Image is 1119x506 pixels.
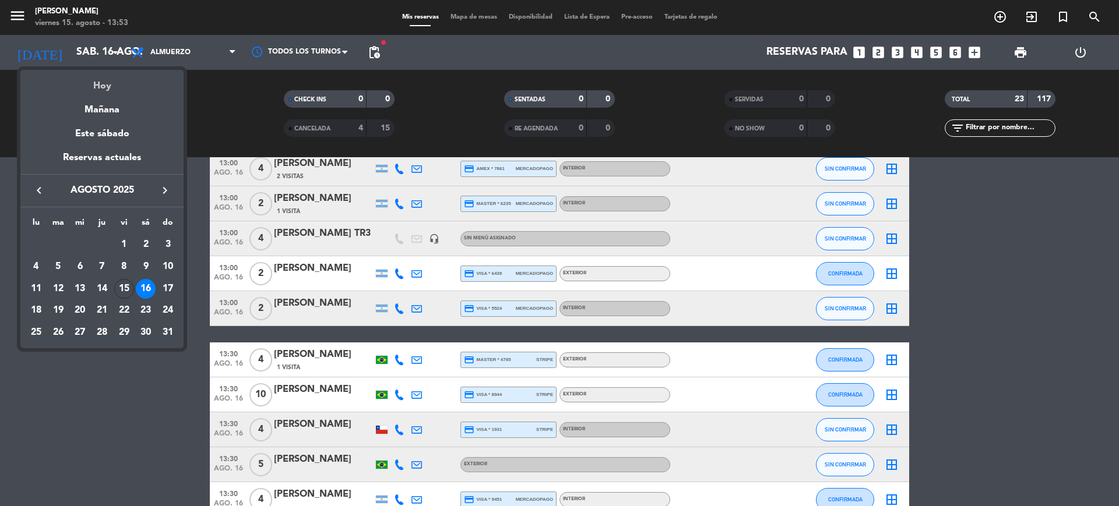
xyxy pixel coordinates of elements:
div: Este sábado [20,118,184,150]
td: 27 de agosto de 2025 [69,321,91,344]
td: 29 de agosto de 2025 [113,321,135,344]
td: 30 de agosto de 2025 [135,321,157,344]
td: 24 de agosto de 2025 [157,299,179,321]
div: Mañana [20,94,184,118]
td: 6 de agosto de 2025 [69,256,91,278]
th: miércoles [69,216,91,234]
button: keyboard_arrow_right [154,183,175,198]
span: agosto 2025 [50,183,154,198]
td: 12 de agosto de 2025 [47,278,69,300]
th: viernes [113,216,135,234]
td: 18 de agosto de 2025 [25,299,47,321]
div: 24 [158,300,178,320]
div: Reservas actuales [20,150,184,174]
div: 8 [114,257,134,277]
div: 12 [48,279,68,299]
div: 14 [92,279,112,299]
div: 2 [136,235,156,254]
div: 13 [70,279,90,299]
td: 10 de agosto de 2025 [157,256,179,278]
td: 8 de agosto de 2025 [113,256,135,278]
td: 14 de agosto de 2025 [91,278,113,300]
td: 28 de agosto de 2025 [91,321,113,344]
div: 27 [70,323,90,342]
td: 31 de agosto de 2025 [157,321,179,344]
div: 31 [158,323,178,342]
td: 11 de agosto de 2025 [25,278,47,300]
td: 25 de agosto de 2025 [25,321,47,344]
td: 16 de agosto de 2025 [135,278,157,300]
th: jueves [91,216,113,234]
div: 29 [114,323,134,342]
div: 25 [26,323,46,342]
div: 3 [158,235,178,254]
div: 10 [158,257,178,277]
div: 9 [136,257,156,277]
th: lunes [25,216,47,234]
div: 4 [26,257,46,277]
div: 30 [136,323,156,342]
div: 23 [136,300,156,320]
td: 13 de agosto de 2025 [69,278,91,300]
td: 19 de agosto de 2025 [47,299,69,321]
td: 7 de agosto de 2025 [91,256,113,278]
td: AGO. [25,233,113,256]
button: keyboard_arrow_left [29,183,50,198]
td: 22 de agosto de 2025 [113,299,135,321]
td: 2 de agosto de 2025 [135,233,157,256]
div: 5 [48,257,68,277]
div: 16 [136,279,156,299]
div: 17 [158,279,178,299]
div: Hoy [20,70,184,94]
th: martes [47,216,69,234]
div: 18 [26,300,46,320]
td: 23 de agosto de 2025 [135,299,157,321]
div: 7 [92,257,112,277]
th: sábado [135,216,157,234]
div: 21 [92,300,112,320]
td: 1 de agosto de 2025 [113,233,135,256]
td: 17 de agosto de 2025 [157,278,179,300]
div: 1 [114,235,134,254]
td: 20 de agosto de 2025 [69,299,91,321]
td: 5 de agosto de 2025 [47,256,69,278]
td: 9 de agosto de 2025 [135,256,157,278]
td: 4 de agosto de 2025 [25,256,47,278]
td: 15 de agosto de 2025 [113,278,135,300]
div: 28 [92,323,112,342]
i: keyboard_arrow_left [32,183,46,197]
td: 21 de agosto de 2025 [91,299,113,321]
div: 6 [70,257,90,277]
th: domingo [157,216,179,234]
div: 15 [114,279,134,299]
div: 11 [26,279,46,299]
td: 26 de agosto de 2025 [47,321,69,344]
div: 26 [48,323,68,342]
div: 20 [70,300,90,320]
td: 3 de agosto de 2025 [157,233,179,256]
i: keyboard_arrow_right [158,183,172,197]
div: 22 [114,300,134,320]
div: 19 [48,300,68,320]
